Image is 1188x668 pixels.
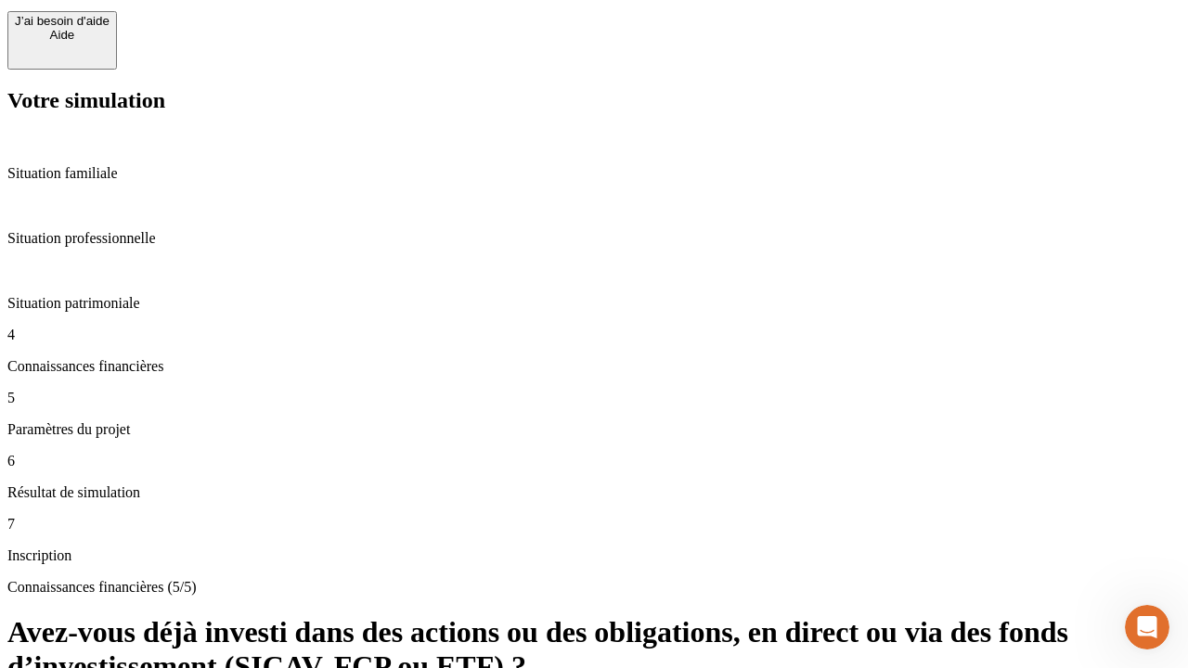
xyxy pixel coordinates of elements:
h2: Votre simulation [7,88,1181,113]
p: Connaissances financières (5/5) [7,579,1181,596]
p: Situation patrimoniale [7,295,1181,312]
p: Résultat de simulation [7,484,1181,501]
p: Situation familiale [7,165,1181,182]
p: Connaissances financières [7,358,1181,375]
p: 6 [7,453,1181,469]
p: Situation professionnelle [7,230,1181,247]
div: J’ai besoin d'aide [15,14,110,28]
button: J’ai besoin d'aideAide [7,11,117,70]
div: Aide [15,28,110,42]
p: 4 [7,327,1181,343]
p: 5 [7,390,1181,406]
p: Paramètres du projet [7,421,1181,438]
iframe: Intercom live chat [1125,605,1169,649]
p: Inscription [7,547,1181,564]
p: 7 [7,516,1181,533]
